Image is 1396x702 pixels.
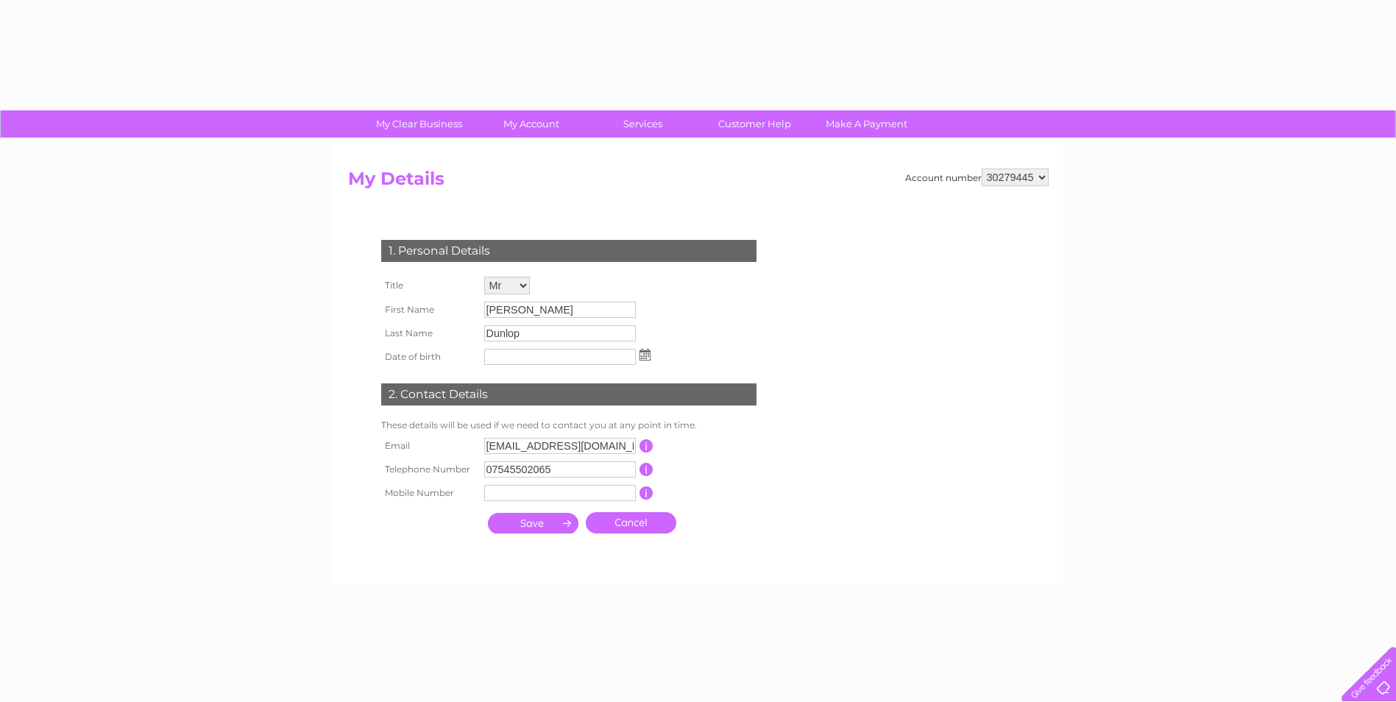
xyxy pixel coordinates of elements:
[639,463,653,476] input: Information
[378,298,481,322] th: First Name
[694,110,815,138] a: Customer Help
[470,110,592,138] a: My Account
[378,416,760,434] td: These details will be used if we need to contact you at any point in time.
[348,169,1049,196] h2: My Details
[378,345,481,369] th: Date of birth
[488,513,578,533] input: Submit
[639,439,653,453] input: Information
[358,110,480,138] a: My Clear Business
[381,240,757,262] div: 1. Personal Details
[378,458,481,481] th: Telephone Number
[378,273,481,298] th: Title
[639,349,651,361] img: ...
[639,486,653,500] input: Information
[582,110,704,138] a: Services
[378,434,481,458] th: Email
[378,322,481,345] th: Last Name
[905,169,1049,186] div: Account number
[806,110,927,138] a: Make A Payment
[378,481,481,505] th: Mobile Number
[381,383,757,405] div: 2. Contact Details
[586,512,676,533] a: Cancel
